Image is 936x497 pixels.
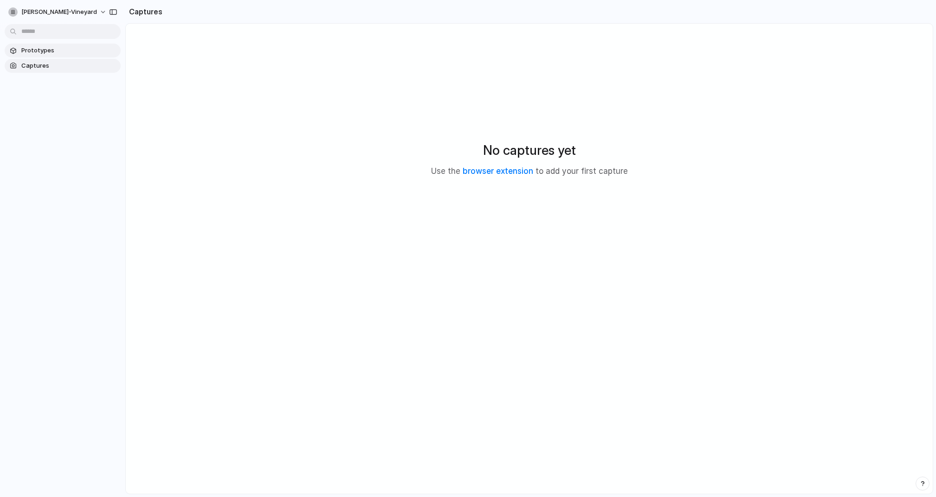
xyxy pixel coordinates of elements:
[5,59,121,73] a: Captures
[21,61,117,70] span: Captures
[463,166,533,176] a: browser extension
[5,44,121,57] a: Prototypes
[21,7,97,17] span: [PERSON_NAME]-vineyard
[483,140,576,160] h2: No captures yet
[125,6,162,17] h2: Captures
[431,166,628,178] p: Use the to add your first capture
[5,5,111,19] button: [PERSON_NAME]-vineyard
[21,46,117,55] span: Prototypes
